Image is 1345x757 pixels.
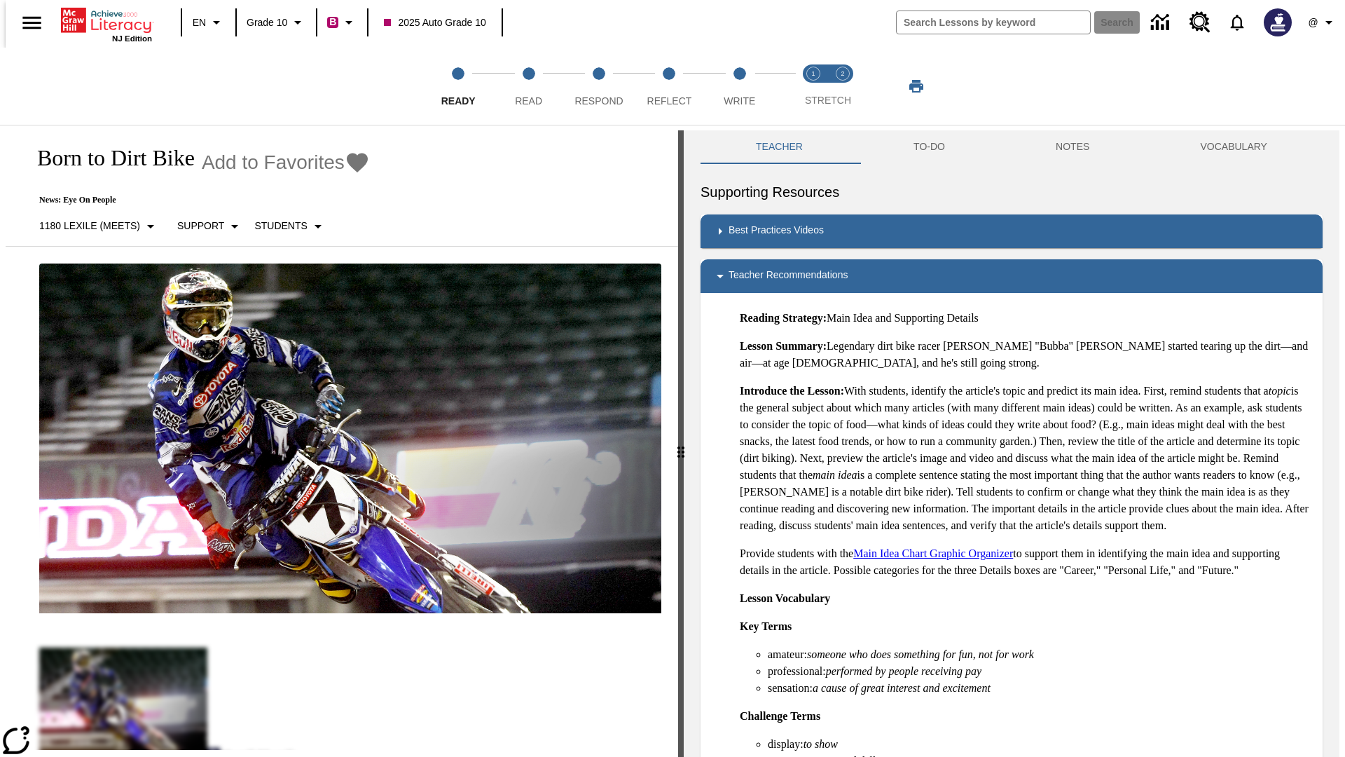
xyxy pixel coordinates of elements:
[701,214,1323,248] div: Best Practices Videos
[740,383,1311,534] p: With students, identify the article's topic and predict its main idea. First, remind students tha...
[247,15,287,30] span: Grade 10
[384,15,485,30] span: 2025 Auto Grade 10
[853,547,1013,559] a: Main Idea Chart Graphic Organizer
[1143,4,1181,42] a: Data Center
[807,648,1034,660] em: someone who does something for fun, not for work
[1145,130,1323,164] button: VOCABULARY
[34,214,165,239] button: Select Lexile, 1180 Lexile (Meets)
[1000,130,1145,164] button: NOTES
[701,259,1323,293] div: Teacher Recommendations
[768,646,1311,663] li: amateur:
[684,130,1339,757] div: activity
[1269,385,1291,397] em: topic
[647,95,692,107] span: Reflect
[202,151,345,174] span: Add to Favorites
[558,48,640,125] button: Respond step 3 of 5
[740,310,1311,327] p: Main Idea and Supporting Details
[813,682,991,694] em: a cause of great interest and excitement
[112,34,152,43] span: NJ Edition
[813,469,857,481] em: main idea
[172,214,249,239] button: Scaffolds, Support
[11,2,53,43] button: Open side menu
[1181,4,1219,41] a: Resource Center, Will open in new tab
[699,48,780,125] button: Write step 5 of 5
[241,10,312,35] button: Grade: Grade 10, Select a grade
[6,130,678,750] div: reading
[740,710,820,722] strong: Challenge Terms
[768,663,1311,680] li: professional:
[22,145,195,171] h1: Born to Dirt Bike
[322,10,363,35] button: Boost Class color is violet red. Change class color
[1300,10,1345,35] button: Profile/Settings
[793,48,834,125] button: Stretch Read step 1 of 2
[329,13,336,31] span: B
[1255,4,1300,41] button: Select a new avatar
[61,5,152,43] div: Home
[729,223,824,240] p: Best Practices Videos
[628,48,710,125] button: Reflect step 4 of 5
[22,195,370,205] p: News: Eye On People
[740,338,1311,371] p: Legendary dirt bike racer [PERSON_NAME] "Bubba" [PERSON_NAME] started tearing up the dirt—and air...
[729,268,848,285] p: Teacher Recommendations
[768,736,1311,753] li: display:
[811,70,815,77] text: 1
[177,219,224,233] p: Support
[254,219,307,233] p: Students
[701,130,1323,164] div: Instructional Panel Tabs
[1308,15,1318,30] span: @
[441,95,476,107] span: Ready
[1219,4,1255,41] a: Notifications
[193,15,206,30] span: EN
[740,340,827,352] strong: Lesson Summary:
[1264,8,1292,36] img: Avatar
[701,130,858,164] button: Teacher
[740,385,844,397] strong: Introduce the Lesson:
[249,214,331,239] button: Select Student
[822,48,863,125] button: Stretch Respond step 2 of 2
[39,264,661,614] img: Motocross racer James Stewart flies through the air on his dirt bike.
[803,738,838,750] em: to show
[39,219,140,233] p: 1180 Lexile (Meets)
[740,312,827,324] strong: Reading Strategy:
[805,95,851,106] span: STRETCH
[574,95,623,107] span: Respond
[740,592,830,604] strong: Lesson Vocabulary
[894,74,939,99] button: Print
[202,150,370,175] button: Add to Favorites - Born to Dirt Bike
[740,545,1311,579] p: Provide students with the to support them in identifying the main idea and supporting details in ...
[488,48,569,125] button: Read step 2 of 5
[186,10,231,35] button: Language: EN, Select a language
[740,620,792,632] strong: Key Terms
[678,130,684,757] div: Press Enter or Spacebar and then press right and left arrow keys to move the slider
[841,70,844,77] text: 2
[897,11,1090,34] input: search field
[418,48,499,125] button: Ready step 1 of 5
[826,665,981,677] em: performed by people receiving pay
[768,680,1311,697] li: sensation:
[515,95,542,107] span: Read
[724,95,755,107] span: Write
[701,181,1323,203] h6: Supporting Resources
[858,130,1000,164] button: TO-DO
